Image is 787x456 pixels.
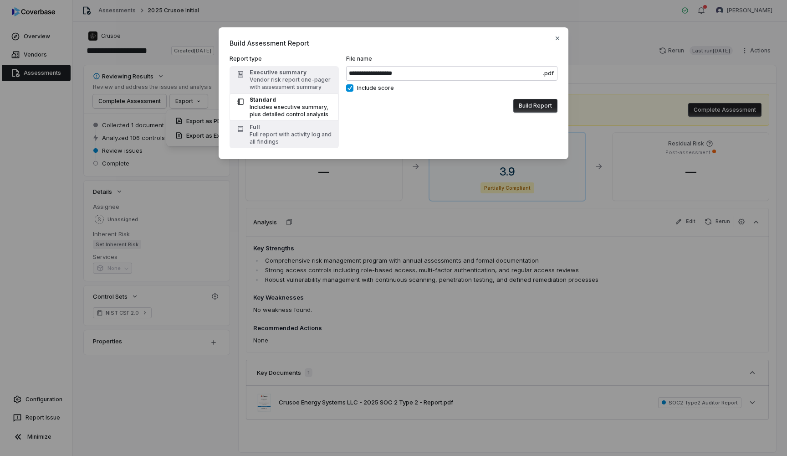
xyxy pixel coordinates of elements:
div: Full report with activity log and all findings [250,131,333,145]
span: Build Assessment Report [230,38,557,48]
div: Includes executive summary, plus detailed control analysis [250,104,333,118]
label: File name [346,55,557,81]
input: File name.pdf [346,66,557,81]
span: Include score [357,84,394,92]
div: Full [250,124,333,131]
div: Vendor risk report one-pager with assessment summary [250,76,333,91]
span: .pdf [543,70,554,77]
label: Report type [230,55,339,62]
button: Build Report [513,99,557,113]
div: Standard [250,96,333,104]
button: Include score [346,84,353,92]
div: Executive summary [250,69,333,76]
